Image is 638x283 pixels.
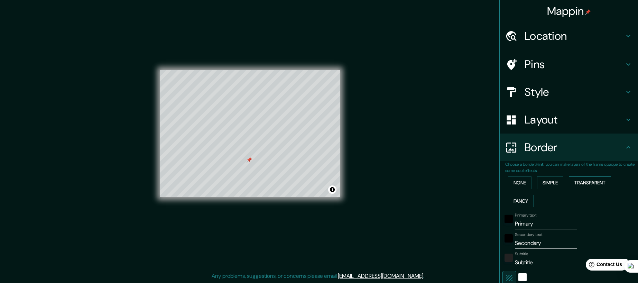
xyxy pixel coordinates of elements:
[525,113,624,127] h4: Layout
[328,185,336,194] button: Toggle attribution
[569,176,611,189] button: Transparent
[500,78,638,106] div: Style
[505,254,513,262] button: color-222222
[518,273,527,281] button: white
[424,272,425,280] div: .
[508,195,534,208] button: Fancy
[505,234,513,243] button: black
[500,22,638,50] div: Location
[525,140,624,154] h4: Border
[525,85,624,99] h4: Style
[525,57,624,71] h4: Pins
[536,162,544,167] b: Hint
[500,51,638,78] div: Pins
[500,106,638,134] div: Layout
[537,176,563,189] button: Simple
[338,272,423,280] a: [EMAIL_ADDRESS][DOMAIN_NAME]
[212,272,424,280] p: Any problems, suggestions, or concerns please email .
[425,272,427,280] div: .
[515,251,528,257] label: Subtitle
[515,232,543,238] label: Secondary text
[500,134,638,161] div: Border
[525,29,624,43] h4: Location
[585,9,591,15] img: pin-icon.png
[505,161,638,174] p: Choose a border. : you can make layers of the frame opaque to create some cool effects.
[515,212,536,218] label: Primary text
[508,176,531,189] button: None
[547,4,591,18] h4: Mappin
[505,215,513,223] button: black
[576,256,630,275] iframe: Help widget launcher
